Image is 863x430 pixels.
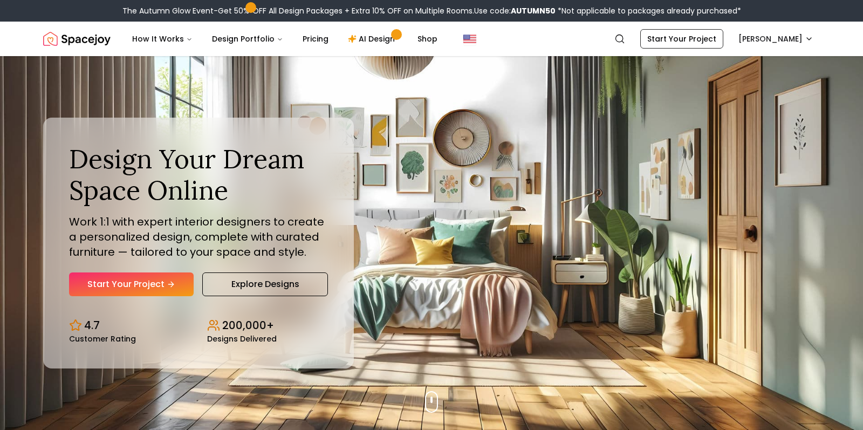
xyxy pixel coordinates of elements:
[732,29,820,49] button: [PERSON_NAME]
[43,28,111,50] img: Spacejoy Logo
[463,32,476,45] img: United States
[69,214,328,260] p: Work 1:1 with expert interior designers to create a personalized design, complete with curated fu...
[69,144,328,206] h1: Design Your Dream Space Online
[124,28,201,50] button: How It Works
[202,272,328,296] a: Explore Designs
[409,28,446,50] a: Shop
[207,335,277,343] small: Designs Delivered
[122,5,741,16] div: The Autumn Glow Event-Get 50% OFF All Design Packages + Extra 10% OFF on Multiple Rooms.
[339,28,407,50] a: AI Design
[474,5,556,16] span: Use code:
[556,5,741,16] span: *Not applicable to packages already purchased*
[69,335,136,343] small: Customer Rating
[640,29,723,49] a: Start Your Project
[69,272,194,296] a: Start Your Project
[124,28,446,50] nav: Main
[84,318,100,333] p: 4.7
[69,309,328,343] div: Design stats
[222,318,274,333] p: 200,000+
[511,5,556,16] b: AUTUMN50
[43,22,820,56] nav: Global
[203,28,292,50] button: Design Portfolio
[294,28,337,50] a: Pricing
[43,28,111,50] a: Spacejoy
